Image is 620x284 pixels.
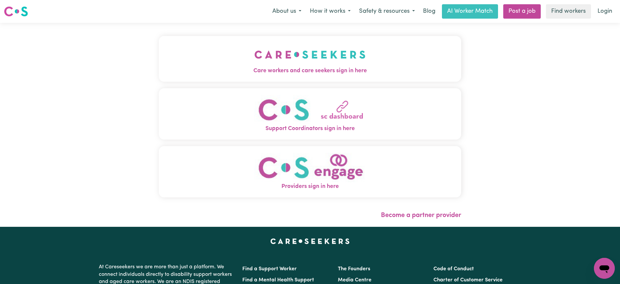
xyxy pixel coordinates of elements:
button: How it works [306,5,355,18]
span: Providers sign in here [159,182,461,191]
a: Post a job [503,4,541,19]
span: Care workers and care seekers sign in here [159,67,461,75]
button: Providers sign in here [159,146,461,197]
button: Safety & resources [355,5,419,18]
a: AI Worker Match [442,4,498,19]
a: Code of Conduct [433,266,474,272]
a: Careseekers logo [4,4,28,19]
button: About us [268,5,306,18]
a: Charter of Customer Service [433,277,503,283]
img: Careseekers logo [4,6,28,17]
a: Become a partner provider [381,212,461,219]
a: Careseekers home page [270,239,350,244]
button: Support Coordinators sign in here [159,88,461,140]
a: Find a Support Worker [242,266,297,272]
iframe: Button to launch messaging window [594,258,615,279]
a: Blog [419,4,439,19]
a: Find workers [546,4,591,19]
button: Care workers and care seekers sign in here [159,36,461,82]
span: Support Coordinators sign in here [159,125,461,133]
a: Login [594,4,616,19]
a: The Founders [338,266,370,272]
a: Media Centre [338,277,371,283]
